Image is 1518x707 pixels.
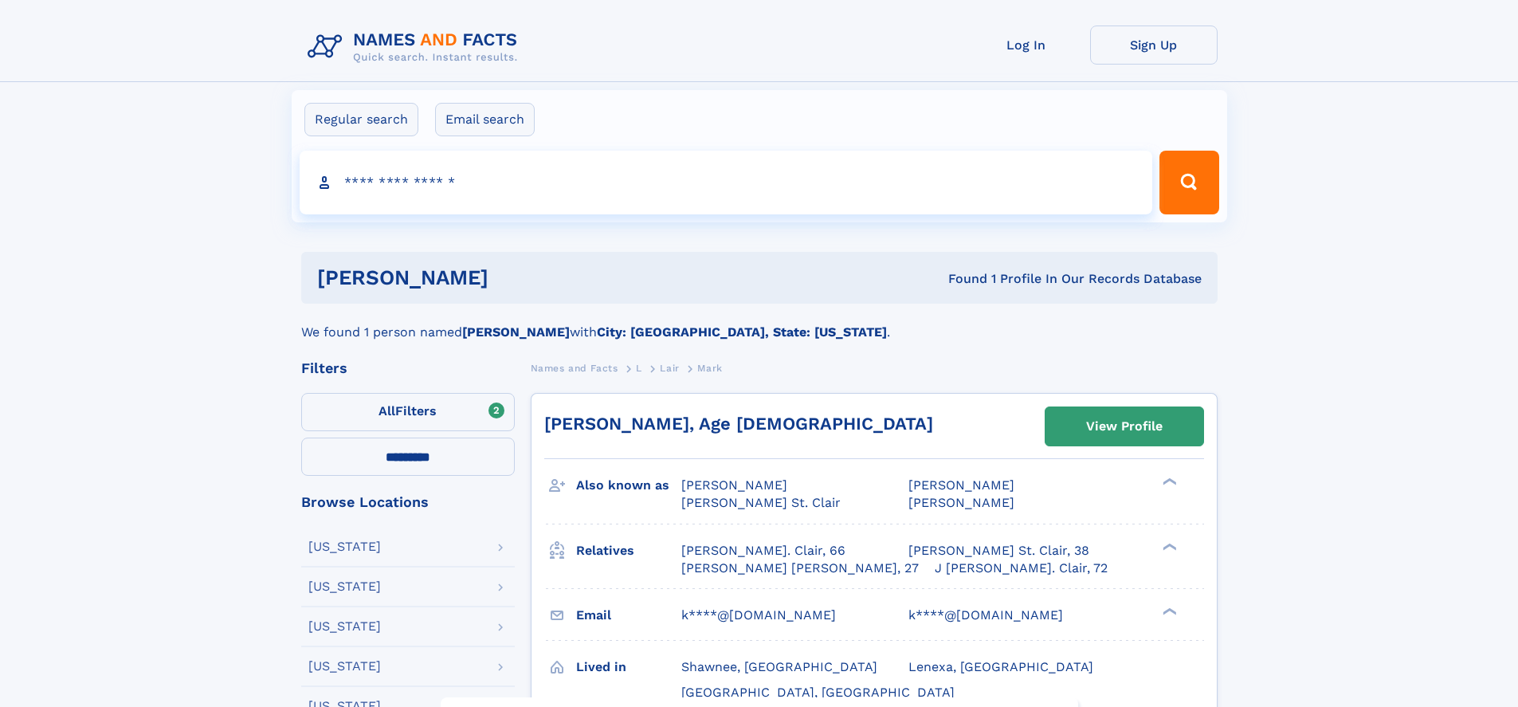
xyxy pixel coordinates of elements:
div: [US_STATE] [308,660,381,673]
span: [GEOGRAPHIC_DATA], [GEOGRAPHIC_DATA] [681,685,955,700]
h3: Also known as [576,472,681,499]
label: Regular search [304,103,418,136]
b: City: [GEOGRAPHIC_DATA], State: [US_STATE] [597,324,887,340]
span: L [636,363,642,374]
span: Mark [697,363,722,374]
a: Log In [963,26,1090,65]
span: [PERSON_NAME] [908,477,1014,493]
div: [US_STATE] [308,540,381,553]
a: [PERSON_NAME] [PERSON_NAME], 27 [681,560,919,577]
div: ❯ [1159,541,1178,552]
a: [PERSON_NAME]. Clair, 66 [681,542,845,560]
div: Browse Locations [301,495,515,509]
span: Shawnee, [GEOGRAPHIC_DATA] [681,659,877,674]
b: [PERSON_NAME] [462,324,570,340]
span: All [379,403,395,418]
div: ❯ [1159,477,1178,487]
input: search input [300,151,1153,214]
div: Filters [301,361,515,375]
a: Lair [660,358,679,378]
img: Logo Names and Facts [301,26,531,69]
label: Filters [301,393,515,431]
a: J [PERSON_NAME]. Clair, 72 [935,560,1108,577]
div: [US_STATE] [308,620,381,633]
a: [PERSON_NAME], Age [DEMOGRAPHIC_DATA] [544,414,933,434]
a: Sign Up [1090,26,1218,65]
div: Found 1 Profile In Our Records Database [718,270,1202,288]
span: [PERSON_NAME] [908,495,1014,510]
label: Email search [435,103,535,136]
h3: Lived in [576,654,681,681]
span: Lair [660,363,679,374]
h1: [PERSON_NAME] [317,268,719,288]
div: [US_STATE] [308,580,381,593]
a: [PERSON_NAME] St. Clair, 38 [908,542,1089,560]
span: [PERSON_NAME] [681,477,787,493]
span: [PERSON_NAME] St. Clair [681,495,841,510]
h3: Relatives [576,537,681,564]
span: Lenexa, [GEOGRAPHIC_DATA] [908,659,1093,674]
h3: Email [576,602,681,629]
a: L [636,358,642,378]
a: Names and Facts [531,358,618,378]
a: View Profile [1045,407,1203,446]
div: ❯ [1159,606,1178,616]
div: View Profile [1086,408,1163,445]
div: We found 1 person named with . [301,304,1218,342]
button: Search Button [1159,151,1218,214]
